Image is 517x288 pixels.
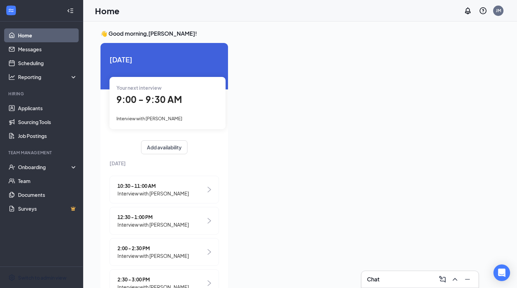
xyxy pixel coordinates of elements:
svg: Analysis [8,73,15,80]
span: 9:00 - 9:30 AM [116,94,182,105]
span: 12:30 - 1:00 PM [117,213,189,221]
svg: Notifications [464,7,472,15]
a: Job Postings [18,129,77,143]
svg: QuestionInfo [479,7,487,15]
button: Add availability [141,140,187,154]
div: Onboarding [18,164,71,171]
svg: Minimize [463,275,472,283]
a: Documents [18,188,77,202]
span: [DATE] [109,54,219,65]
span: [DATE] [109,159,219,167]
div: Hiring [8,91,76,97]
button: ChevronUp [449,274,461,285]
h3: 👋 Good morning, [PERSON_NAME] ! [100,30,500,37]
svg: Collapse [67,7,74,14]
span: Your next interview [116,85,161,91]
svg: ComposeMessage [438,275,447,283]
a: Scheduling [18,56,77,70]
button: Minimize [462,274,473,285]
a: Team [18,174,77,188]
svg: Settings [8,274,15,281]
a: Applicants [18,101,77,115]
div: Open Intercom Messenger [493,264,510,281]
h3: Chat [367,276,379,283]
span: Interview with [PERSON_NAME] [116,116,182,121]
svg: WorkstreamLogo [8,7,15,14]
span: Interview with [PERSON_NAME] [117,221,189,228]
span: 10:30 - 11:00 AM [117,182,189,190]
div: Team Management [8,150,76,156]
a: SurveysCrown [18,202,77,216]
a: Sourcing Tools [18,115,77,129]
svg: ChevronUp [451,275,459,283]
div: Reporting [18,73,78,80]
div: JM [496,8,501,14]
span: Interview with [PERSON_NAME] [117,190,189,197]
a: Messages [18,42,77,56]
span: 2:00 - 2:30 PM [117,244,189,252]
span: 2:30 - 3:00 PM [117,276,189,283]
div: Switch to admin view [18,274,67,281]
a: Home [18,28,77,42]
svg: UserCheck [8,164,15,171]
button: ComposeMessage [437,274,448,285]
h1: Home [95,5,120,17]
span: Interview with [PERSON_NAME] [117,252,189,260]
